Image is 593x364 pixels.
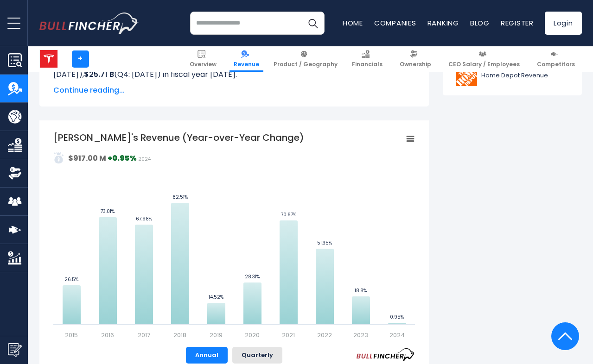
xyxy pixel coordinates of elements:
span: Product / Geography [274,61,338,68]
a: Home Depot Revenue [450,63,575,88]
a: Login [545,12,582,35]
text: 2019 [210,331,223,339]
text: 73.01% [101,208,115,215]
text: 2016 [101,331,114,339]
text: 2022 [317,331,332,339]
button: Annual [186,347,228,364]
a: Overview [185,46,221,72]
img: TSLA logo [40,50,57,68]
a: Register [501,18,534,28]
strong: $917.00 M [68,153,106,163]
span: Revenue [234,61,259,68]
text: 2020 [245,331,260,339]
a: Go to homepage [39,13,139,34]
text: 26.5% [64,276,78,283]
svg: Tesla's Revenue (Year-over-Year Change) [53,131,415,339]
button: Quarterly [232,347,282,364]
a: Companies [374,18,416,28]
span: Ownership [400,61,431,68]
text: 2024 [389,331,404,339]
a: CEO Salary / Employees [444,46,524,72]
a: Revenue [230,46,263,72]
span: 2024 [138,156,151,163]
img: bullfincher logo [39,13,139,34]
span: Continue reading... [53,85,415,96]
img: addasd [53,152,64,163]
a: Blog [470,18,490,28]
text: 70.67% [281,211,296,218]
a: Ownership [395,46,435,72]
span: Overview [190,61,217,68]
text: 67.98% [135,215,152,222]
a: + [72,50,89,68]
text: 2015 [65,331,78,339]
text: 82.51% [172,194,187,201]
text: 2021 [282,331,295,339]
text: 2023 [353,331,368,339]
span: Financials [352,61,383,68]
a: Product / Geography [269,46,342,72]
tspan: [PERSON_NAME]'s Revenue (Year-over-Year Change) [53,131,304,144]
a: Financials [348,46,387,72]
strong: +0.95% [108,153,137,163]
text: 51.35% [317,239,332,246]
a: Home [343,18,363,28]
text: 2017 [137,331,150,339]
text: 28.31% [245,273,260,280]
text: 18.8% [355,287,367,294]
a: Ranking [427,18,459,28]
b: $25.71 B [84,69,114,80]
button: Search [301,12,325,35]
span: Competitors [537,61,575,68]
text: 2018 [173,331,186,339]
span: CEO Salary / Employees [448,61,520,68]
text: 14.52% [209,294,223,301]
a: Competitors [533,46,579,72]
img: HD logo [455,65,478,86]
text: 0.95% [390,314,404,320]
img: Ownership [8,166,22,180]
